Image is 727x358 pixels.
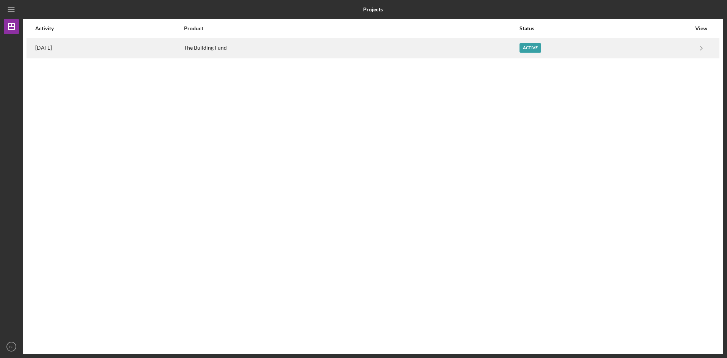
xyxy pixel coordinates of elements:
[9,345,13,349] text: BJ
[35,45,52,51] time: 2025-09-27 16:51
[520,43,541,53] div: Active
[363,6,383,13] b: Projects
[4,339,19,354] button: BJ
[35,25,183,31] div: Activity
[184,39,519,58] div: The Building Fund
[184,25,519,31] div: Product
[520,25,691,31] div: Status
[692,25,711,31] div: View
